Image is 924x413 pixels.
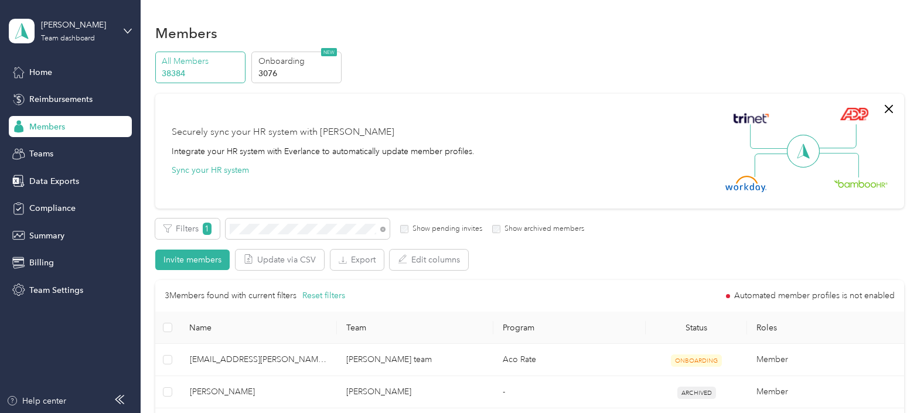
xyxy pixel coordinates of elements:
[337,344,493,376] td: Lori Lucca's team
[29,121,65,133] span: Members
[493,312,646,344] th: Program
[155,250,230,270] button: Invite members
[190,385,328,398] span: [PERSON_NAME]
[731,110,772,127] img: Trinet
[754,153,795,177] img: Line Left Down
[747,344,903,376] td: Member
[858,347,924,413] iframe: Everlance-gr Chat Button Frame
[155,27,217,39] h1: Members
[6,395,66,407] button: Help center
[172,125,394,139] div: Securely sync your HR system with [PERSON_NAME]
[818,153,859,178] img: Line Right Down
[41,35,95,42] div: Team dashboard
[155,219,220,239] button: Filters1
[29,66,52,78] span: Home
[725,176,766,192] img: Workday
[337,312,493,344] th: Team
[646,344,748,376] td: ONBOARDING
[840,107,868,121] img: ADP
[646,312,748,344] th: Status
[162,55,241,67] p: All Members
[302,289,345,302] button: Reset filters
[493,376,646,408] td: -
[29,284,83,296] span: Team Settings
[29,230,64,242] span: Summary
[189,323,327,333] span: Name
[671,354,722,367] span: ONBOARDING
[180,376,337,408] td: Laura Sanders
[493,344,646,376] td: Aco Rate
[834,179,888,187] img: BambooHR
[203,223,212,235] span: 1
[162,67,241,80] p: 38384
[180,312,336,344] th: Name
[29,257,54,269] span: Billing
[29,148,53,160] span: Teams
[172,145,475,158] div: Integrate your HR system with Everlance to automatically update member profiles.
[29,175,79,187] span: Data Exports
[677,387,716,399] span: ARCHIVED
[41,19,114,31] div: [PERSON_NAME]
[190,353,328,366] span: [EMAIL_ADDRESS][PERSON_NAME][DOMAIN_NAME]
[180,344,337,376] td: csanders@acosta.com
[390,250,468,270] button: Edit columns
[750,124,791,149] img: Line Left Up
[500,224,584,234] label: Show archived members
[258,55,338,67] p: Onboarding
[408,224,482,234] label: Show pending invites
[258,67,338,80] p: 3076
[734,292,895,300] span: Automated member profiles is not enabled
[321,48,337,56] span: NEW
[816,124,857,149] img: Line Right Up
[747,376,903,408] td: Member
[337,376,493,408] td: Acosta
[236,250,324,270] button: Update via CSV
[172,164,249,176] button: Sync your HR system
[330,250,384,270] button: Export
[29,93,93,105] span: Reimbursements
[747,312,903,344] th: Roles
[165,289,296,302] p: 3 Members found with current filters
[29,202,76,214] span: Compliance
